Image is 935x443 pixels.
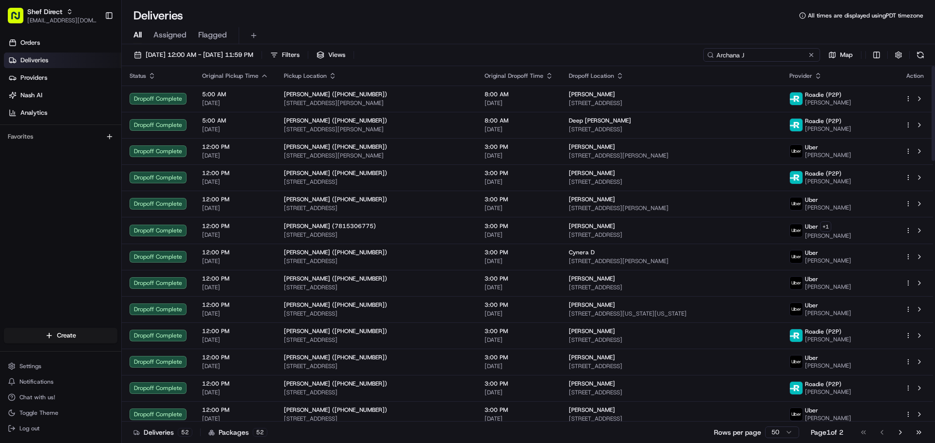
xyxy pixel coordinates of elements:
span: [PERSON_NAME] [569,143,615,151]
span: [PERSON_NAME] [805,177,851,185]
span: [DATE] [485,362,553,370]
span: [PERSON_NAME] [805,204,851,212]
span: 12:00 PM [202,354,268,361]
span: [STREET_ADDRESS] [284,415,469,423]
button: Toggle Theme [4,406,117,420]
span: Notifications [19,378,54,386]
span: [DATE] [202,152,268,159]
img: roadie-logo-v2.jpg [790,119,803,131]
span: Cynera D [569,248,595,256]
span: [DATE] [485,125,553,133]
span: [PERSON_NAME] ([PHONE_NUMBER]) [284,354,387,361]
span: 5:00 AM [202,117,268,124]
span: Uber [805,143,818,151]
span: Map [840,51,853,59]
p: Rows per page [714,427,761,437]
span: Create [57,331,76,340]
span: [DATE] [202,389,268,396]
span: [STREET_ADDRESS] [284,257,469,265]
span: Pylon [97,215,118,222]
span: [PERSON_NAME] [805,125,851,133]
div: Favorites [4,129,117,144]
span: Assigned [153,29,187,41]
img: roadie-logo-v2.jpg [790,92,803,105]
span: [PERSON_NAME] [805,362,851,370]
span: [PERSON_NAME] [569,327,615,335]
span: [PERSON_NAME] [805,99,851,106]
span: [PERSON_NAME] [805,151,851,159]
span: Uber [805,301,818,309]
input: Clear [25,63,161,73]
span: [DATE] [485,284,553,291]
img: Nash [10,10,29,29]
span: Shef Direct [27,7,62,17]
img: 8571987876998_91fb9ceb93ad5c398215_72.jpg [20,93,38,110]
span: Original Pickup Time [202,72,259,80]
span: 12:00 PM [202,327,268,335]
span: [DATE] [202,178,268,186]
span: 12:00 PM [202,380,268,388]
span: [STREET_ADDRESS][PERSON_NAME] [569,257,774,265]
span: [DATE] [202,231,268,239]
span: [PERSON_NAME] [569,90,615,98]
span: [PERSON_NAME] [569,195,615,203]
span: [PERSON_NAME] [805,283,851,291]
span: Toggle Theme [19,409,58,417]
span: Orders [20,38,40,47]
span: Original Dropoff Time [485,72,543,80]
button: Shef Direct[EMAIL_ADDRESS][DOMAIN_NAME] [4,4,101,27]
span: [STREET_ADDRESS][PERSON_NAME] [569,152,774,159]
span: [PERSON_NAME] ([PHONE_NUMBER]) [284,90,387,98]
span: [PERSON_NAME] ([PHONE_NUMBER]) [284,406,387,414]
span: [PERSON_NAME] ([PHONE_NUMBER]) [284,143,387,151]
div: 💻 [82,192,90,200]
span: [STREET_ADDRESS] [284,204,469,212]
span: [PERSON_NAME] [805,232,851,240]
span: Uber [805,407,818,414]
span: [STREET_ADDRESS] [569,362,774,370]
span: [DATE] 12:00 AM - [DATE] 11:59 PM [146,51,253,59]
span: 3:00 PM [485,327,553,335]
span: 3:00 PM [485,301,553,309]
span: Deep [PERSON_NAME] [569,117,631,124]
input: Type to search [703,48,820,62]
span: Dropoff Location [569,72,614,80]
span: [STREET_ADDRESS][US_STATE][US_STATE] [569,310,774,318]
a: Deliveries [4,53,121,68]
span: [DATE] [202,99,268,107]
a: Providers [4,70,121,86]
span: 3:00 PM [485,380,553,388]
span: Status [130,72,146,80]
span: [STREET_ADDRESS] [284,336,469,344]
button: [DATE] 12:00 AM - [DATE] 11:59 PM [130,48,258,62]
span: [EMAIL_ADDRESS][DOMAIN_NAME] [27,17,97,24]
div: Past conversations [10,126,62,134]
span: Shef Support [30,151,68,159]
span: [PERSON_NAME] (7815306775) [284,222,376,230]
span: 8:00 AM [485,90,553,98]
span: Roadie (P2P) [805,91,841,99]
img: uber-new-logo.jpeg [790,355,803,368]
span: [STREET_ADDRESS] [284,178,469,186]
span: API Documentation [92,191,156,201]
span: [DATE] [485,336,553,344]
img: uber-new-logo.jpeg [790,250,803,263]
span: [STREET_ADDRESS] [569,231,774,239]
span: [DATE] [485,389,553,396]
div: Page 1 of 2 [811,427,843,437]
span: Nash AI [20,91,42,100]
span: [DATE] [202,336,268,344]
span: Analytics [20,108,47,117]
span: [DATE] [485,231,553,239]
a: 💻API Documentation [78,187,160,205]
button: Refresh [914,48,927,62]
span: 3:00 PM [485,406,553,414]
span: Chat with us! [19,393,55,401]
button: +1 [820,221,831,232]
span: [DATE] [202,204,268,212]
span: 3:00 PM [485,195,553,203]
img: roadie-logo-v2.jpg [790,382,803,394]
span: [PERSON_NAME] ([PHONE_NUMBER]) [284,195,387,203]
button: Filters [266,48,304,62]
span: • [70,151,74,159]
